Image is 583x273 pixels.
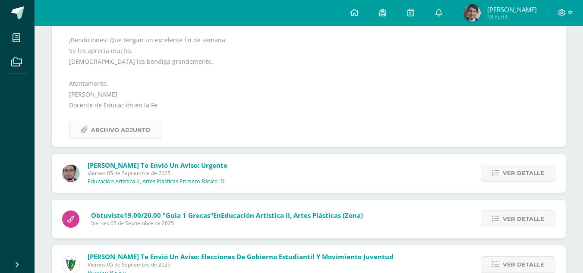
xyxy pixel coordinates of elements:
[62,165,79,182] img: 5fac68162d5e1b6fbd390a6ac50e103d.png
[487,13,537,20] span: Mi Perfil
[221,211,363,220] span: Educación Artística II, Artes Plásticas (Zona)
[503,211,544,227] span: Ver detalle
[463,4,481,22] img: cb0c5febe7c9ab540de0185df7840633.png
[91,211,363,220] span: Obtuviste en
[91,122,150,138] span: Archivo Adjunto
[88,252,394,261] span: [PERSON_NAME] te envió un aviso: Elecciones de Gobierno Estudiantil y Movimiento Juventud
[503,165,544,181] span: Ver detalle
[163,211,213,220] span: "Guia 1 Grecas"
[88,169,227,177] span: Viernes 05 de Septiembre de 2025
[88,261,394,268] span: Viernes 05 de Septiembre de 2025
[503,257,544,273] span: Ver detalle
[124,211,161,220] span: 19.00/20.00
[487,5,537,14] span: [PERSON_NAME]
[88,161,227,169] span: [PERSON_NAME] te envió un aviso: Urgente
[88,178,226,185] p: Educación Artística II, Artes Plásticas Primero Básico 'D'
[69,122,161,138] a: Archivo Adjunto
[91,220,363,227] span: Viernes 05 de Septiembre de 2025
